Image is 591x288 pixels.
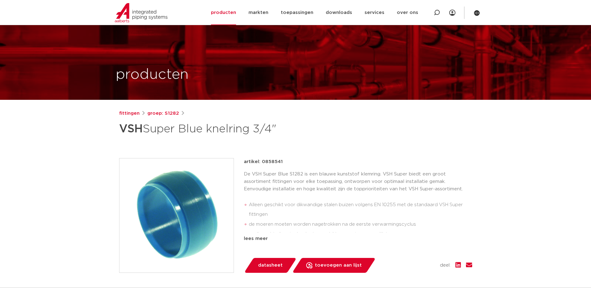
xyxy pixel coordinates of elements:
[249,219,472,229] li: de moeren moeten worden nagetrokken na de eerste verwarmingscyclus
[119,158,234,272] img: Product Image for VSH Super Blue knelring 3/4"
[119,110,140,117] a: fittingen
[244,171,472,193] p: De VSH Super Blue S1282 is een blauwe kunststof klemring. VSH Super biedt een groot assortiment f...
[116,65,189,85] h1: producten
[119,123,143,135] strong: VSH
[249,229,472,239] li: snelle verbindingstechnologie waarbij her-montage mogelijk is
[249,200,472,220] li: Alleen geschikt voor dikwandige stalen buizen volgens EN 10255 met de standaard VSH Super fittingen
[119,120,352,138] h1: Super Blue knelring 3/4"
[258,260,283,270] span: datasheet
[244,235,472,242] div: lees meer
[147,110,179,117] a: groep: S1282
[315,260,362,270] span: toevoegen aan lijst
[244,158,283,166] p: artikel: 0858541
[244,258,297,273] a: datasheet
[440,262,450,269] span: deel:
